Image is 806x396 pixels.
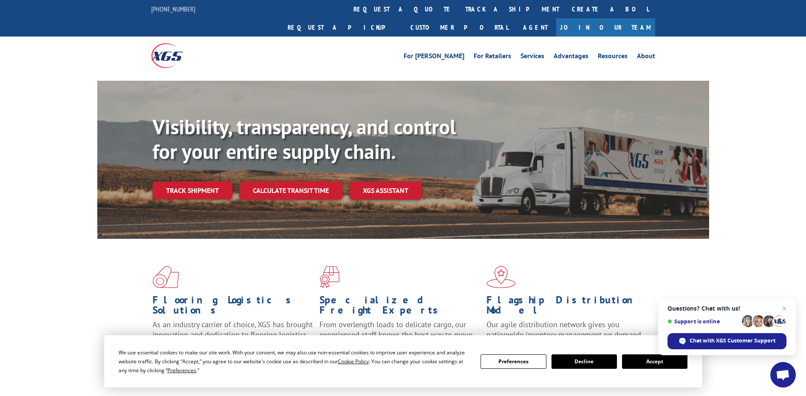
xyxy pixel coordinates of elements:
button: Preferences [481,354,546,369]
div: Chat with XGS Customer Support [667,333,786,349]
h1: Flooring Logistics Solutions [153,295,313,320]
h1: Flagship Distribution Model [486,295,647,320]
a: Resources [598,53,628,62]
b: Visibility, transparency, and control for your entire supply chain. [153,113,456,164]
a: For Retailers [474,53,511,62]
a: Track shipment [153,181,232,199]
p: From overlength loads to delicate cargo, our experienced staff knows the best way to move your fr... [320,320,480,357]
span: Our agile distribution network gives you nationwide inventory management on demand. [486,320,643,339]
a: Join Our Team [556,18,655,37]
img: xgs-icon-focused-on-flooring-red [320,266,339,288]
span: As an industry carrier of choice, XGS has brought innovation and dedication to flooring logistics... [153,320,313,350]
div: Cookie Consent Prompt [104,335,702,388]
a: [PHONE_NUMBER] [151,5,195,13]
a: Agent [515,18,556,37]
div: We use essential cookies to make our site work. With your consent, we may also use non-essential ... [119,348,470,375]
a: Advantages [554,53,588,62]
span: Support is online [667,318,739,325]
span: Preferences [167,367,196,374]
span: Chat with XGS Customer Support [690,337,775,345]
a: About [637,53,655,62]
button: Accept [622,354,687,369]
span: Cookie Policy [338,358,369,365]
a: Request a pickup [281,18,404,37]
a: Calculate transit time [239,181,342,200]
a: For [PERSON_NAME] [404,53,464,62]
a: Customer Portal [404,18,515,37]
a: Services [520,53,544,62]
div: Open chat [770,362,796,388]
a: XGS ASSISTANT [349,181,422,200]
img: xgs-icon-total-supply-chain-intelligence-red [153,266,179,288]
img: xgs-icon-flagship-distribution-model-red [486,266,516,288]
button: Decline [551,354,617,369]
h1: Specialized Freight Experts [320,295,480,320]
span: Close chat [779,303,789,314]
span: Questions? Chat with us! [667,305,786,312]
